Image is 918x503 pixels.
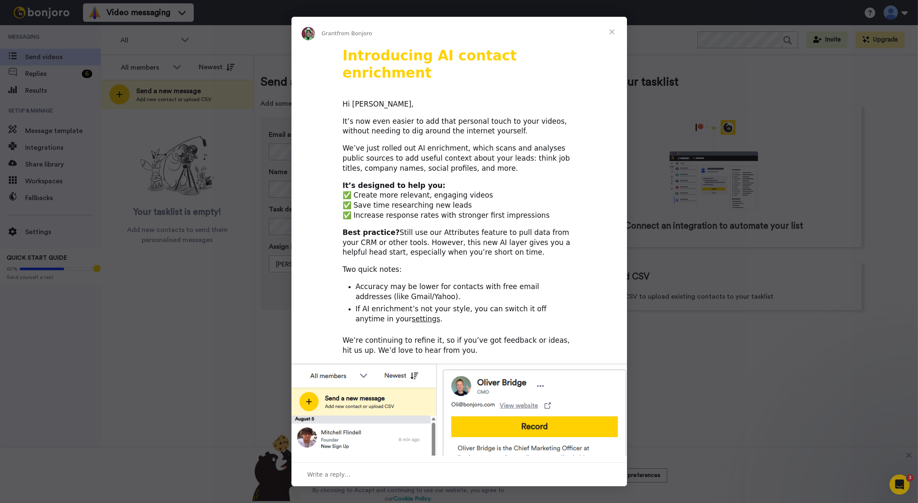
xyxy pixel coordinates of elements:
[597,17,627,47] span: Close
[307,469,351,480] span: Write a reply…
[343,265,576,275] div: Two quick notes:
[343,228,576,258] div: Still use our Attributes feature to pull data from your CRM or other tools. However, this new AI ...
[337,30,372,36] span: from Bonjoro
[356,282,576,302] li: Accuracy may be lower for contacts with free email addresses (like Gmail/Yahoo).
[343,143,576,173] div: We’ve just rolled out AI enrichment, which scans and analyses public sources to add useful contex...
[302,27,315,40] img: Profile image for Grant
[322,30,337,36] span: Grant
[343,181,576,221] div: ✅ Create more relevant, engaging videos ✅ Save time researching new leads ✅ Increase response rat...
[343,228,400,237] b: Best practice?
[343,117,576,137] div: It’s now even easier to add that personal touch to your videos, without needing to dig around the...
[343,181,445,190] b: It’s designed to help you:
[412,315,440,323] a: settings
[356,304,576,324] li: If AI enrichment’s not your style, you can switch it off anytime in your .
[343,99,576,109] div: Hi [PERSON_NAME],
[343,47,517,81] b: Introducing AI contact enrichment
[343,336,576,356] div: We’re continuing to refine it, so if you’ve got feedback or ideas, hit us up. We’d love to hear f...
[291,462,627,486] div: Open conversation and reply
